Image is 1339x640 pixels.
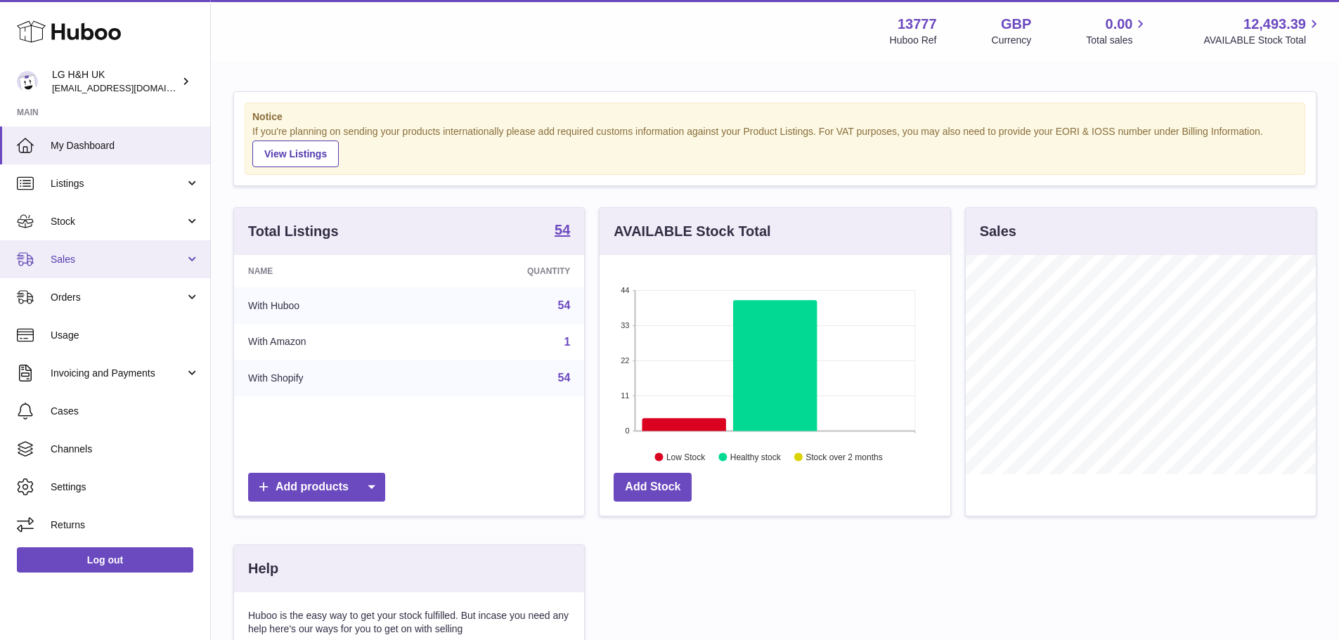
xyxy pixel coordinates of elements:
span: 0.00 [1106,15,1133,34]
a: Add products [248,473,385,502]
span: AVAILABLE Stock Total [1203,34,1322,47]
a: View Listings [252,141,339,167]
span: Stock [51,215,185,228]
div: Currency [992,34,1032,47]
text: Low Stock [666,452,706,462]
th: Quantity [426,255,585,287]
span: Cases [51,405,200,418]
a: Log out [17,547,193,573]
text: Healthy stock [730,452,782,462]
a: 12,493.39 AVAILABLE Stock Total [1203,15,1322,47]
strong: 54 [555,223,570,237]
text: 22 [621,356,630,365]
div: Huboo Ref [890,34,937,47]
span: Total sales [1086,34,1149,47]
strong: Notice [252,110,1298,124]
h3: AVAILABLE Stock Total [614,222,770,241]
span: Channels [51,443,200,456]
span: Usage [51,329,200,342]
a: Add Stock [614,473,692,502]
span: [EMAIL_ADDRESS][DOMAIN_NAME] [52,82,207,93]
span: 12,493.39 [1243,15,1306,34]
th: Name [234,255,426,287]
text: 44 [621,286,630,294]
span: Orders [51,291,185,304]
span: Sales [51,253,185,266]
a: 1 [564,336,570,348]
strong: 13777 [898,15,937,34]
td: With Amazon [234,324,426,360]
span: Listings [51,177,185,190]
a: 0.00 Total sales [1086,15,1149,47]
div: LG H&H UK [52,68,179,95]
a: 54 [558,299,571,311]
a: 54 [555,223,570,240]
text: 0 [626,426,630,435]
span: Settings [51,481,200,494]
img: veechen@lghnh.co.uk [17,71,38,92]
span: Returns [51,518,200,532]
text: 11 [621,391,630,400]
h3: Sales [980,222,1016,241]
td: With Shopify [234,360,426,396]
h3: Total Listings [248,222,339,241]
text: Stock over 2 months [806,452,883,462]
strong: GBP [1001,15,1031,34]
span: My Dashboard [51,139,200,152]
h3: Help [248,559,278,578]
td: With Huboo [234,287,426,324]
text: 33 [621,321,630,329]
a: 54 [558,372,571,384]
div: If you're planning on sending your products internationally please add required customs informati... [252,125,1298,167]
span: Invoicing and Payments [51,367,185,380]
p: Huboo is the easy way to get your stock fulfilled. But incase you need any help here's our ways f... [248,609,570,636]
